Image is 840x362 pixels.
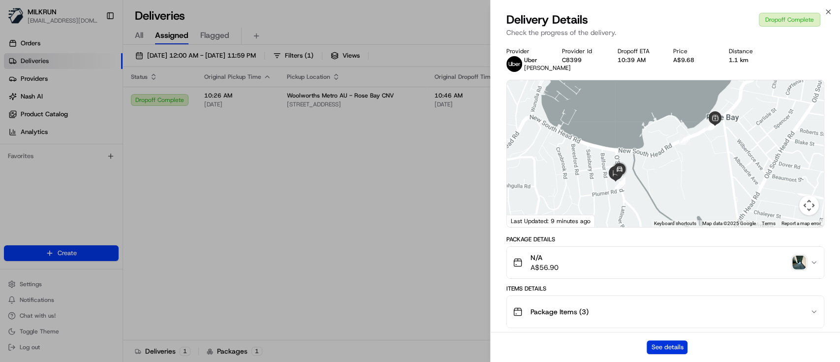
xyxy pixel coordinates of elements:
div: Items Details [506,285,824,293]
div: Package Details [506,235,824,243]
img: Google [509,214,542,227]
div: Provider [506,47,546,55]
button: C8399 [562,56,582,64]
div: 1.1 km [729,56,769,64]
span: A$56.90 [530,263,559,272]
span: Package Items ( 3 ) [530,307,589,317]
p: Check the progress of the delivery. [506,28,824,37]
div: Dropoff ETA [618,47,657,55]
a: Report a map error [781,221,821,226]
div: 9 [615,178,625,189]
div: 6 [679,134,690,145]
div: 3 [705,120,716,131]
button: N/AA$56.90photo_proof_of_delivery image [507,247,824,278]
span: Uber [524,56,537,64]
button: Map camera controls [799,196,819,215]
button: Keyboard shortcuts [654,220,696,227]
span: [PERSON_NAME] [524,64,571,72]
div: 4 [707,119,718,130]
div: 10:39 AM [618,56,657,64]
div: Provider Id [562,47,602,55]
div: Price [673,47,713,55]
button: Package Items (3) [507,296,824,328]
span: N/A [530,253,559,263]
span: Map data ©2025 Google [702,221,756,226]
img: photo_proof_of_delivery image [792,256,806,269]
a: Open this area in Google Maps (opens a new window) [509,214,542,227]
img: uber-new-logo.jpeg [506,56,522,72]
div: 5 [707,119,717,130]
a: Terms [762,221,776,226]
div: A$9.68 [673,56,713,64]
div: Distance [729,47,769,55]
div: Last Updated: 9 minutes ago [507,215,595,227]
span: Delivery Details [506,12,588,28]
button: See details [647,340,687,354]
